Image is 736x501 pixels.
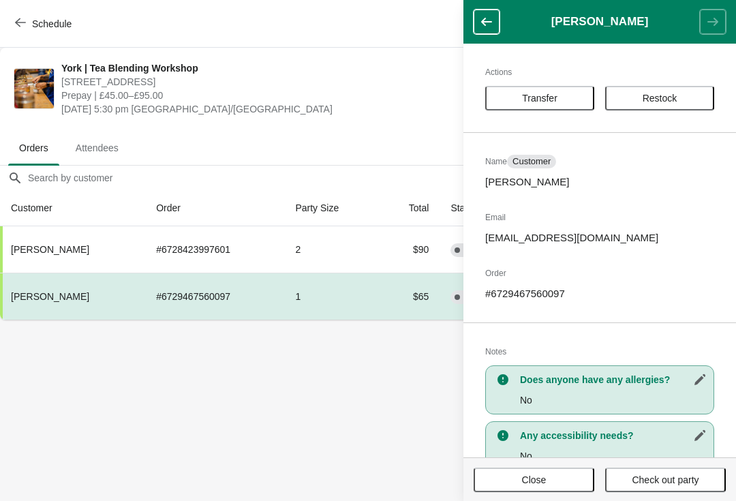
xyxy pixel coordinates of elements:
span: [PERSON_NAME] [11,291,89,302]
h2: Email [485,211,714,224]
span: Prepay | £45.00–£95.00 [61,89,485,102]
td: # 6728423997601 [145,226,284,273]
h2: Name [485,155,714,168]
p: # 6729467560097 [485,287,714,301]
td: $90 [379,226,440,273]
h3: Does anyone have any allergies? [520,373,707,386]
span: Attendees [65,136,129,160]
span: Restock [643,93,677,104]
td: $65 [379,273,440,320]
th: Party Size [284,190,379,226]
td: # 6729467560097 [145,273,284,320]
span: Check out party [632,474,699,485]
span: York | Tea Blending Workshop [61,61,485,75]
h2: Notes [485,345,714,359]
button: Restock [605,86,714,110]
p: No [520,393,707,407]
button: Check out party [605,468,726,492]
h2: Actions [485,65,714,79]
input: Search by customer [27,166,736,190]
th: Total [379,190,440,226]
span: [PERSON_NAME] [11,244,89,255]
img: York | Tea Blending Workshop [14,69,54,108]
button: Schedule [7,12,82,36]
td: 1 [284,273,379,320]
th: Order [145,190,284,226]
p: No [520,449,707,463]
span: Schedule [32,18,72,29]
p: [EMAIL_ADDRESS][DOMAIN_NAME] [485,231,714,245]
th: Status [440,190,523,226]
button: Transfer [485,86,594,110]
p: [PERSON_NAME] [485,175,714,189]
span: [DATE] 5:30 pm [GEOGRAPHIC_DATA]/[GEOGRAPHIC_DATA] [61,102,485,116]
h2: Order [485,267,714,280]
span: Close [522,474,547,485]
span: [STREET_ADDRESS] [61,75,485,89]
td: 2 [284,226,379,273]
span: Orders [8,136,59,160]
span: Customer [512,156,551,167]
h1: [PERSON_NAME] [500,15,700,29]
button: Close [474,468,594,492]
h3: Any accessibility needs? [520,429,707,442]
span: Transfer [522,93,557,104]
